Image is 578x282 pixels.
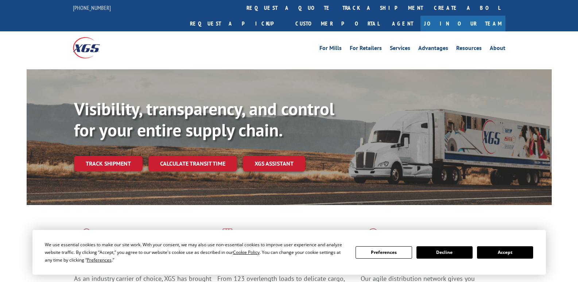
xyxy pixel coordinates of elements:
[74,97,334,141] b: Visibility, transparency, and control for your entire supply chain.
[420,16,505,31] a: Join Our Team
[290,16,385,31] a: Customer Portal
[390,45,410,53] a: Services
[233,249,260,255] span: Cookie Policy
[185,16,290,31] a: Request a pickup
[87,257,112,263] span: Preferences
[416,246,473,259] button: Decline
[350,45,382,53] a: For Retailers
[32,230,546,275] div: Cookie Consent Prompt
[217,228,234,247] img: xgs-icon-focused-on-flooring-red
[148,156,237,171] a: Calculate transit time
[319,45,342,53] a: For Mills
[73,4,111,11] a: [PHONE_NUMBER]
[385,16,420,31] a: Agent
[456,45,482,53] a: Resources
[243,156,305,171] a: XGS ASSISTANT
[361,228,386,247] img: xgs-icon-flagship-distribution-model-red
[418,45,448,53] a: Advantages
[74,228,97,247] img: xgs-icon-total-supply-chain-intelligence-red
[490,45,505,53] a: About
[74,156,143,171] a: Track shipment
[45,241,347,264] div: We use essential cookies to make our site work. With your consent, we may also use non-essential ...
[477,246,533,259] button: Accept
[356,246,412,259] button: Preferences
